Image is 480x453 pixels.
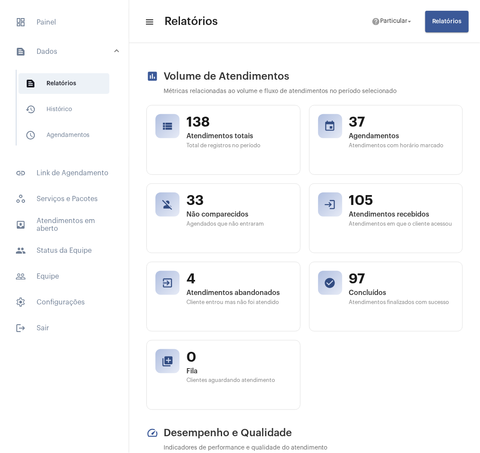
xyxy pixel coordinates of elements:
[15,297,26,307] span: sidenav icon
[186,349,291,366] span: 0
[406,18,413,25] mat-icon: arrow_drop_down
[186,132,291,140] span: Atendimentos totais
[186,192,291,209] span: 33
[5,38,129,65] mat-expansion-panel-header: sidenav iconDados
[186,271,291,287] span: 4
[25,78,36,89] mat-icon: sidenav icon
[349,114,454,130] span: 37
[186,221,291,227] span: Agendados que não entraram
[15,194,26,204] span: sidenav icon
[15,271,26,282] mat-icon: sidenav icon
[161,120,173,132] mat-icon: view_list
[324,120,336,132] mat-icon: event
[19,73,109,94] span: Relatórios
[19,125,109,146] span: Agendamentos
[5,65,129,158] div: sidenav iconDados
[9,163,120,183] span: Link de Agendamento
[146,70,463,82] h2: Volume de Atendimentos
[161,277,173,289] mat-icon: exit_to_app
[15,47,115,57] mat-panel-title: Dados
[9,12,120,33] span: Painel
[15,245,26,256] mat-icon: sidenav icon
[25,130,36,140] mat-icon: sidenav icon
[15,47,26,57] mat-icon: sidenav icon
[186,114,291,130] span: 138
[349,143,454,149] span: Atendimentos com horário marcado
[380,19,407,25] span: Particular
[146,70,158,82] mat-icon: assessment
[349,289,454,297] span: Concluídos
[15,323,26,333] mat-icon: sidenav icon
[349,192,454,209] span: 105
[9,240,120,261] span: Status da Equipe
[349,271,454,287] span: 97
[186,378,291,384] span: Clientes aguardando atendimento
[9,318,120,338] span: Sair
[432,19,462,25] span: Relatórios
[161,355,173,367] mat-icon: queue
[186,299,291,305] span: Cliente entrou mas não foi atendido
[366,13,418,30] button: Particular
[349,132,454,140] span: Agendamentos
[9,292,120,313] span: Configurações
[9,266,120,287] span: Equipe
[25,104,36,115] mat-icon: sidenav icon
[145,17,153,27] mat-icon: sidenav icon
[15,17,26,28] span: sidenav icon
[164,445,463,452] p: Indicadores de performance e qualidade do atendimento
[146,427,463,439] h2: Desempenho e Qualidade
[186,143,291,149] span: Total de registros no período
[15,220,26,230] mat-icon: sidenav icon
[186,367,291,375] span: Fila
[9,189,120,209] span: Serviços e Pacotes
[186,211,291,218] span: Não comparecidos
[164,15,218,28] span: Relatórios
[164,88,463,95] p: Métricas relacionadas ao volume e fluxo de atendimentos no período selecionado
[349,211,454,218] span: Atendimentos recebidos
[372,17,380,26] mat-icon: help
[324,277,336,289] mat-icon: check_circle
[9,214,120,235] span: Atendimentos em aberto
[161,199,173,211] mat-icon: person_off
[146,427,158,439] mat-icon: speed
[324,199,336,211] mat-icon: login
[349,299,454,305] span: Atendimentos finalizados com sucesso
[186,289,291,297] span: Atendimentos abandonados
[15,168,26,178] mat-icon: sidenav icon
[349,221,454,227] span: Atendimentos em que o cliente acessou
[19,99,109,120] span: Histórico
[425,11,469,32] button: Relatórios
